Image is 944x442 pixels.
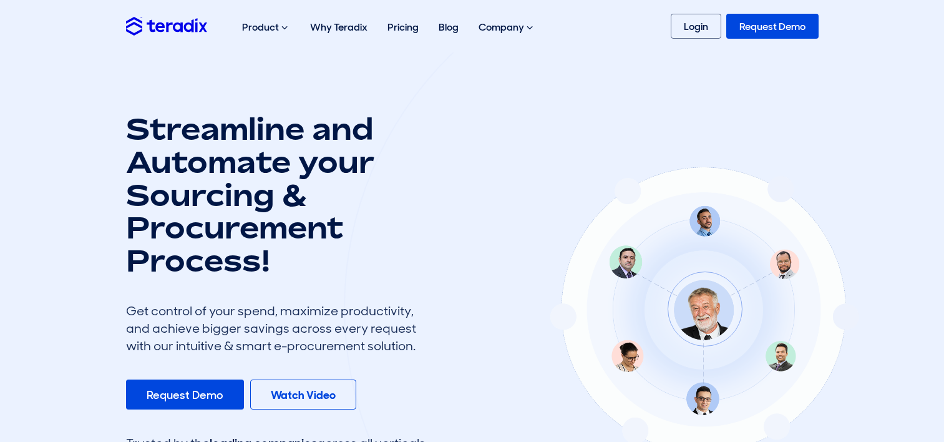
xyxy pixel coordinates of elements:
div: Get control of your spend, maximize productivity, and achieve bigger savings across every request... [126,302,426,355]
img: Teradix logo [126,17,207,35]
a: Request Demo [726,14,819,39]
div: Company [469,7,545,47]
h1: Streamline and Automate your Sourcing & Procurement Process! [126,112,426,277]
a: Why Teradix [300,7,377,47]
a: Watch Video [250,380,356,410]
div: Product [232,7,300,47]
a: Blog [429,7,469,47]
a: Request Demo [126,380,244,410]
b: Watch Video [271,388,336,403]
a: Login [671,14,721,39]
a: Pricing [377,7,429,47]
